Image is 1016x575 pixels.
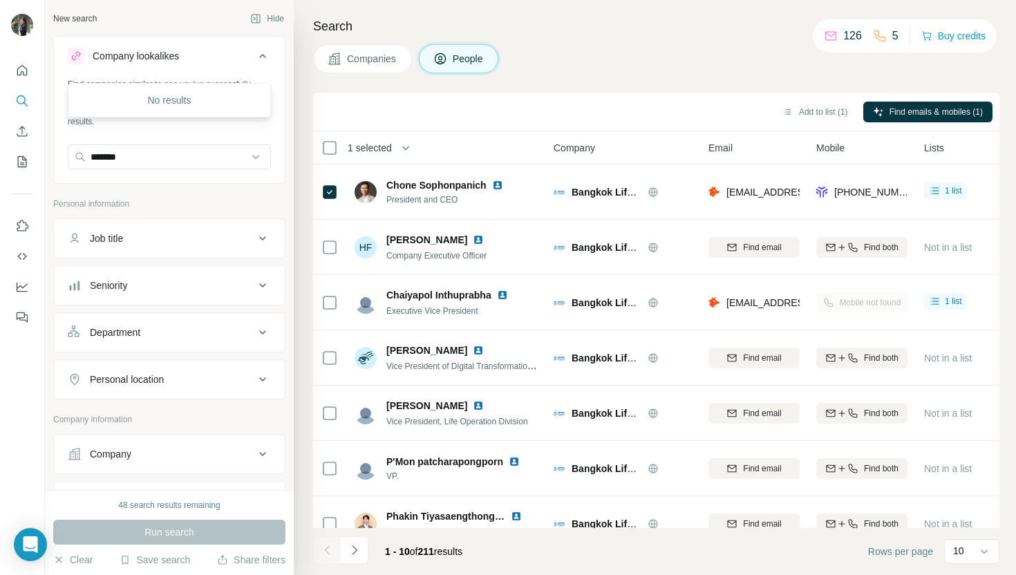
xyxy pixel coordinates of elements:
div: Find companies similar to one you've successfully dealt with before. Simply enter their name or w... [68,78,271,128]
img: Avatar [355,347,377,369]
img: Avatar [355,292,377,314]
button: Find both [816,458,907,479]
span: Bangkok Life Assurance [572,297,684,308]
button: Industry [54,484,285,518]
span: Company Executive Officer [386,251,487,261]
img: Logo of Bangkok Life Assurance [554,463,565,474]
button: Clear [53,553,93,567]
button: Feedback [11,305,33,330]
span: Find both [864,462,899,475]
span: Chone Sophonpanich [386,178,487,192]
span: [PERSON_NAME] [386,343,467,357]
img: Logo of Bangkok Life Assurance [554,297,565,308]
div: 48 search results remaining [118,499,220,511]
div: Personal location [90,373,164,386]
span: Vice President of Digital Transformation & PMO [386,360,561,371]
button: Search [11,88,33,113]
span: Vice President, Life Operation Division [386,417,528,426]
button: Enrich CSV [11,119,33,144]
span: P'Mon patcharapongporn [386,456,503,467]
span: of [410,546,418,557]
button: Dashboard [11,274,33,299]
span: Bangkok Life Assurance [572,463,684,474]
span: Bangkok Life Assurance [572,352,684,364]
img: LinkedIn logo [473,234,484,245]
button: Seniority [54,269,285,302]
button: Share filters [217,553,285,567]
img: provider hunter logo [708,296,719,310]
span: Find both [864,241,899,254]
span: VP. [386,470,536,482]
button: Find both [816,237,907,258]
div: Open Intercom Messenger [14,528,47,561]
div: New search [53,12,97,25]
span: Not in a list [924,518,972,529]
p: 5 [892,28,899,44]
img: Avatar [11,14,33,36]
span: Find both [864,352,899,364]
button: Find both [816,348,907,368]
img: LinkedIn logo [492,180,503,191]
span: Email [708,141,733,155]
button: Find email [708,237,800,258]
span: Bangkok Life Assurance [572,242,684,253]
img: LinkedIn logo [473,400,484,411]
button: Find email [708,348,800,368]
span: 1 - 10 [385,546,410,557]
span: Lists [924,141,944,155]
button: Job title [54,222,285,255]
span: Find email [743,407,781,420]
span: Find emails & mobiles (1) [890,106,983,118]
img: Logo of Bangkok Life Assurance [554,518,565,529]
span: Mobile [816,141,845,155]
img: Logo of Bangkok Life Assurance [554,408,565,419]
span: Find both [864,518,899,530]
div: No results [71,86,267,114]
img: Avatar [355,402,377,424]
p: 10 [953,544,964,558]
button: Navigate to next page [341,536,368,564]
span: [PERSON_NAME] [386,233,467,247]
img: LinkedIn logo [511,511,522,522]
button: Add to list (1) [773,102,858,122]
p: Company information [53,413,285,426]
div: Company lookalikes [93,49,179,63]
button: Use Surfe on LinkedIn [11,214,33,238]
span: Phakin Tiyasaengthong, FSA, CERA [386,511,552,522]
span: Find email [743,352,781,364]
button: Find email [708,403,800,424]
button: Personal location [54,363,285,396]
span: 1 selected [348,141,392,155]
img: Avatar [355,513,377,535]
span: Find email [743,518,781,530]
img: provider forager logo [816,185,827,199]
div: Department [90,326,140,339]
img: Logo of Bangkok Life Assurance [554,242,565,253]
span: Executive Vice President [386,306,478,316]
button: Save search [120,553,190,567]
button: My lists [11,149,33,174]
span: Bangkok Life Assurance [572,408,684,419]
img: LinkedIn logo [509,456,520,467]
span: Chaiyapol Inthuprabha [386,290,491,301]
button: Buy credits [921,26,986,46]
span: Bangkok Life Assurance [572,518,684,529]
span: 1 list [945,295,962,308]
span: Companies [347,52,397,66]
span: Find both [864,407,899,420]
button: Find email [708,513,800,534]
span: Not in a list [924,242,972,253]
img: Avatar [355,458,377,480]
span: President and CEO [386,194,520,206]
button: Department [54,316,285,349]
span: results [385,546,462,557]
span: Company [554,141,595,155]
img: Logo of Bangkok Life Assurance [554,352,565,364]
img: Avatar [355,181,377,203]
button: Quick start [11,58,33,83]
button: Find emails & mobiles (1) [863,102,993,122]
span: Find email [743,241,781,254]
button: Find both [816,513,907,534]
div: Seniority [90,279,127,292]
div: Job title [90,232,123,245]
